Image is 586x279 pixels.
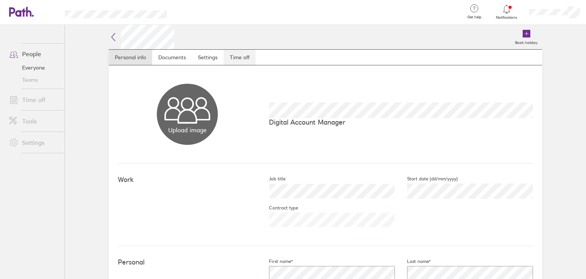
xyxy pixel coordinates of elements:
label: Contract type [257,205,298,211]
p: Digital Account Manager [269,118,533,126]
a: Teams [3,74,64,86]
a: Everyone [3,62,64,74]
a: Documents [152,50,192,65]
h4: Personal [118,258,257,266]
a: Tools [3,114,64,129]
label: Last name* [395,258,431,264]
label: Book holiday [510,38,542,45]
label: First name* [257,258,293,264]
span: Notifications [494,15,519,20]
label: Start date (dd/mm/yyyy) [395,176,458,182]
label: Job title [257,176,285,182]
a: Settings [3,135,64,150]
a: Settings [192,50,224,65]
a: Time off [3,92,64,107]
a: People [3,46,64,62]
span: Get help [462,15,487,19]
a: Notifications [494,4,519,20]
a: Time off [224,50,256,65]
a: Book holiday [510,25,542,49]
a: Personal info [109,50,152,65]
h4: Work [118,176,257,184]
